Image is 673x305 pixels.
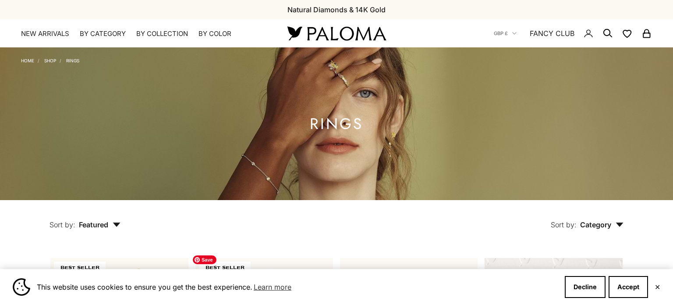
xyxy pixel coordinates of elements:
[609,276,648,298] button: Accept
[37,280,558,294] span: This website uses cookies to ensure you get the best experience.
[21,56,79,63] nav: Breadcrumb
[29,200,141,237] button: Sort by: Featured
[494,29,508,37] span: GBP £
[13,278,30,296] img: Cookie banner
[531,200,644,237] button: Sort by: Category
[21,58,34,63] a: Home
[21,29,266,38] nav: Primary navigation
[79,220,120,229] span: Featured
[21,29,69,38] a: NEW ARRIVALS
[54,262,106,274] span: BEST SELLER
[44,58,56,63] a: Shop
[530,28,574,39] a: FANCY CLUB
[565,276,606,298] button: Decline
[198,29,231,38] summary: By Color
[655,284,660,290] button: Close
[66,58,79,63] a: Rings
[136,29,188,38] summary: By Collection
[580,220,623,229] span: Category
[494,19,652,47] nav: Secondary navigation
[80,29,126,38] summary: By Category
[310,118,363,129] h1: Rings
[193,255,216,264] span: Save
[50,220,75,229] span: Sort by:
[551,220,577,229] span: Sort by:
[287,4,386,15] p: Natural Diamonds & 14K Gold
[252,280,293,294] a: Learn more
[494,29,517,37] button: GBP £
[199,262,251,274] span: BEST SELLER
